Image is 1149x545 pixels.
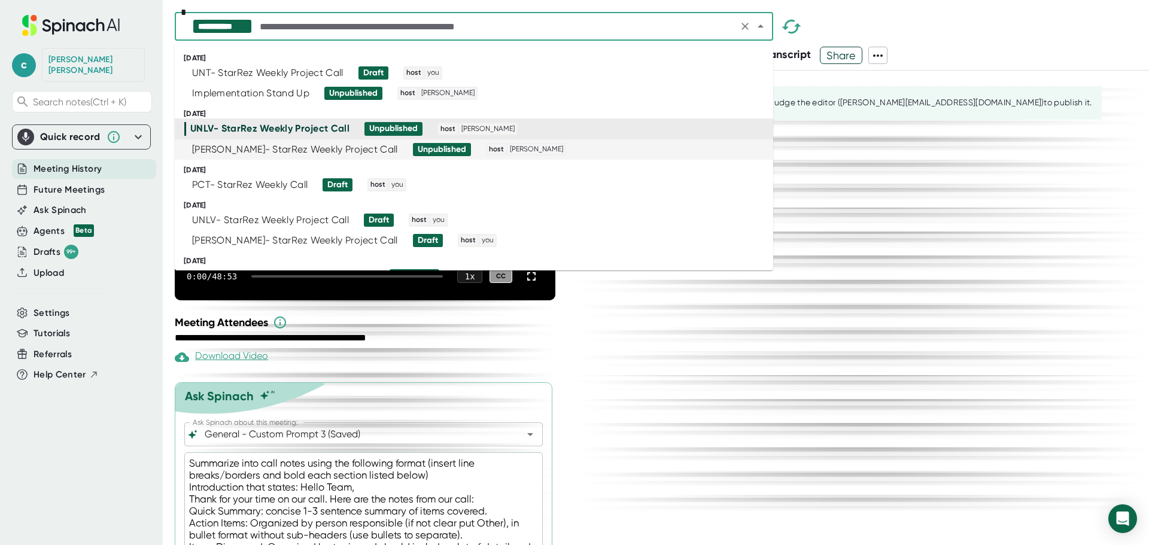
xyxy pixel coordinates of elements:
span: host [487,144,506,155]
div: Beta [74,224,94,237]
div: Unpublished [369,123,418,134]
div: Draft [418,235,438,246]
button: Share [820,47,862,64]
div: Drafts [34,245,78,259]
div: Agents [34,224,94,238]
div: [DATE] [184,166,773,175]
button: Ask Spinach [34,203,87,217]
div: FW: EMEA/NA - Weekly Services Meeting [192,270,375,282]
div: Meeting Attendees [175,315,558,330]
div: Implementation Stand Up [192,87,309,99]
button: Meeting History [34,162,102,176]
span: host [405,68,423,78]
div: [DATE] [184,257,773,266]
div: Open Intercom Messenger [1108,504,1137,533]
div: UNLV- StarRez Weekly Project Call [190,123,349,135]
div: Draft [369,215,389,226]
button: Agents Beta [34,224,94,238]
div: [PERSON_NAME]- StarRez Weekly Project Call [192,144,398,156]
div: Draft [363,68,384,78]
div: [DATE] [184,54,773,63]
div: UNT- StarRez Weekly Project Call [192,67,344,79]
div: 99+ [64,245,78,259]
span: host [399,88,417,99]
div: CC [490,269,512,283]
span: host [439,124,457,135]
span: host [410,215,428,226]
button: Help Center [34,368,99,382]
span: Transcript [760,48,811,61]
span: you [431,215,446,226]
span: host [459,235,478,246]
div: 0:00 / 48:53 [187,272,237,281]
div: Unpublished [329,88,378,99]
button: Open [522,426,539,443]
div: [DATE] [184,201,773,210]
div: PCT- StarRez Weekly Call [192,179,308,191]
button: Drafts 99+ [34,245,78,259]
div: 1 x [457,270,482,283]
div: [DATE] [184,109,773,118]
div: Draft [327,179,348,190]
span: Share [820,45,862,66]
span: Search notes (Ctrl + K) [33,96,126,108]
div: Quick record [40,131,101,143]
div: This summary is still being edited. You can nudge the editor ([PERSON_NAME][EMAIL_ADDRESS][DOMAIN... [602,98,1092,108]
div: Unpublished [418,144,466,155]
button: Settings [34,306,70,320]
span: [PERSON_NAME] [420,88,476,99]
span: host [369,179,387,190]
button: Referrals [34,348,72,361]
button: Close [752,18,769,35]
div: Download Video [175,350,268,364]
span: you [480,235,496,246]
button: Transcript [760,47,811,63]
div: Quick record [17,125,145,149]
input: What can we do to help? [202,426,504,443]
button: Upload [34,266,64,280]
div: Candace Aragon [48,54,138,75]
div: [PERSON_NAME]- StarRez Weekly Project Call [192,235,398,246]
div: Ask Spinach [185,389,254,403]
button: Future Meetings [34,183,105,197]
div: UNLV- StarRez Weekly Project Call [192,214,349,226]
span: Help Center [34,368,86,382]
span: you [390,179,405,190]
button: Tutorials [34,327,70,340]
span: c [12,53,36,77]
button: Clear [737,18,753,35]
span: you [425,68,441,78]
div: Restricted [394,270,434,281]
span: [PERSON_NAME] [508,144,565,155]
span: [PERSON_NAME] [460,124,516,135]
